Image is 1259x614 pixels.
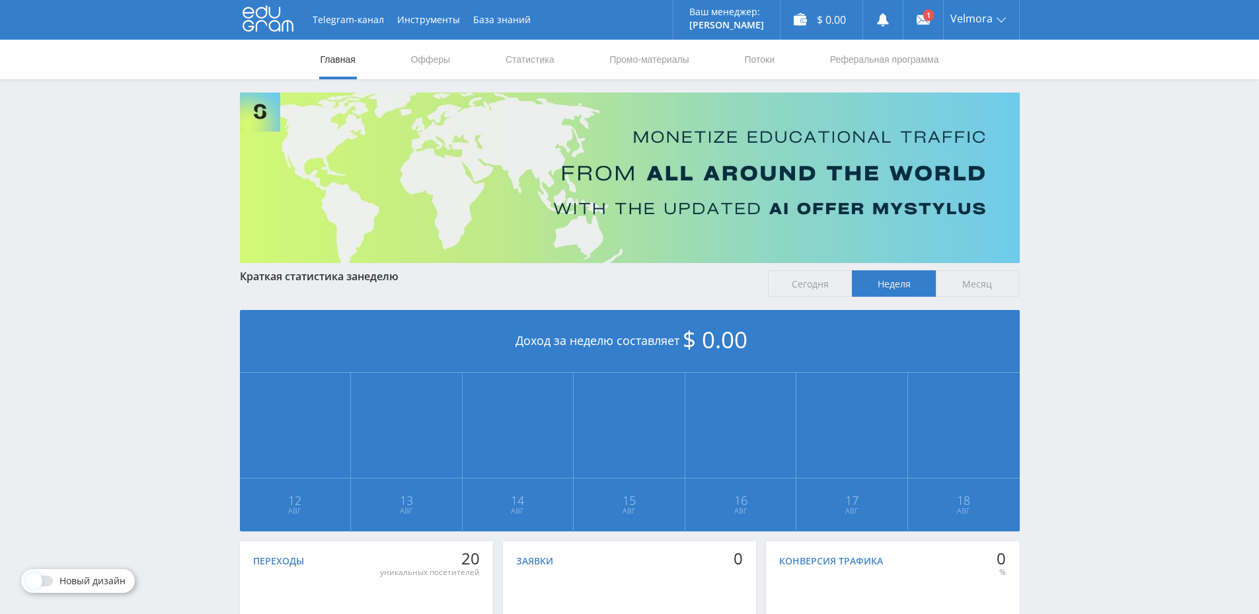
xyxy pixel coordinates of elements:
p: Ваш менеджер: [689,7,764,17]
p: [PERSON_NAME] [689,20,764,30]
span: Авг [241,506,350,516]
a: Офферы [410,40,452,79]
div: 0 [734,549,743,568]
div: Доход за неделю составляет [240,310,1020,373]
div: % [997,567,1006,578]
span: Новый дизайн [59,576,126,586]
span: 16 [686,495,796,506]
span: Авг [463,506,573,516]
span: 17 [797,495,907,506]
span: 12 [241,495,350,506]
span: Авг [352,506,461,516]
div: 20 [380,549,480,568]
span: Месяц [936,270,1020,297]
div: уникальных посетителей [380,567,480,578]
div: 0 [997,549,1006,568]
span: Авг [797,506,907,516]
span: 18 [909,495,1019,506]
span: Авг [686,506,796,516]
span: Неделя [852,270,936,297]
div: Краткая статистика за [240,270,755,282]
span: $ 0.00 [683,324,747,355]
span: неделю [358,269,399,284]
span: Velmora [950,13,993,24]
a: Потоки [743,40,776,79]
span: 15 [574,495,684,506]
a: Главная [319,40,357,79]
div: Переходы [253,556,304,566]
img: Banner [240,93,1020,263]
a: Реферальная программа [829,40,940,79]
div: Конверсия трафика [779,556,883,566]
div: Заявки [516,556,553,566]
a: Промо-материалы [608,40,690,79]
span: Сегодня [768,270,852,297]
a: Статистика [504,40,556,79]
span: Авг [574,506,684,516]
span: 13 [352,495,461,506]
span: Авг [909,506,1019,516]
span: 14 [463,495,573,506]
